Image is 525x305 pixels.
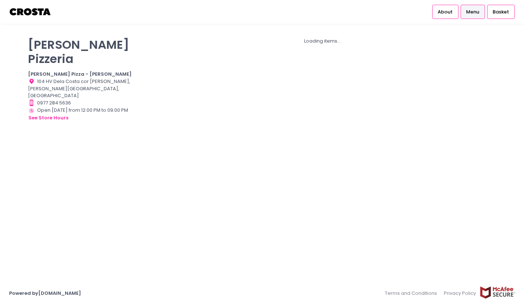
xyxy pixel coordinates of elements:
a: Privacy Policy [441,286,480,300]
img: mcafee-secure [480,286,516,299]
div: 0977 284 5636 [28,99,139,107]
a: Powered by[DOMAIN_NAME] [9,290,81,297]
div: Loading items... [147,37,497,45]
span: Basket [493,8,509,16]
span: Menu [466,8,479,16]
a: About [432,5,458,19]
button: see store hours [28,114,69,122]
a: Terms and Conditions [385,286,441,300]
p: [PERSON_NAME] Pizzeria [28,37,139,66]
span: About [438,8,453,16]
div: 104 HV Dela Costa cor [PERSON_NAME], [PERSON_NAME][GEOGRAPHIC_DATA], [GEOGRAPHIC_DATA] [28,78,139,99]
b: [PERSON_NAME] Pizza - [PERSON_NAME] [28,71,132,78]
a: Menu [461,5,485,19]
div: Open [DATE] from 12:00 PM to 09:00 PM [28,107,139,122]
img: logo [9,5,52,18]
